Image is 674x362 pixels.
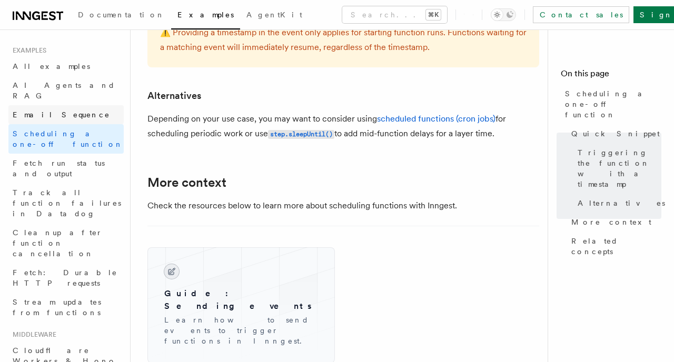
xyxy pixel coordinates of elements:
[8,263,124,293] a: Fetch: Durable HTTP requests
[268,130,334,139] code: step.sleepUntil()
[13,228,103,258] span: Cleanup after function cancellation
[13,159,105,178] span: Fetch run status and output
[426,9,441,20] kbd: ⌘K
[156,256,326,355] a: Guide: Sending eventsLearn how to send events to trigger functions in Inngest.
[72,3,171,28] a: Documentation
[573,194,661,213] a: Alternatives
[13,188,121,218] span: Track all function failures in Datadog
[567,232,661,261] a: Related concepts
[147,88,201,103] a: Alternatives
[8,330,56,339] span: Middleware
[13,110,110,119] span: Email Sequence
[8,154,124,183] a: Fetch run status and output
[177,11,234,19] span: Examples
[567,124,661,143] a: Quick Snippet
[8,57,124,76] a: All examples
[13,298,101,317] span: Stream updates from functions
[571,128,660,139] span: Quick Snippet
[8,183,124,223] a: Track all function failures in Datadog
[342,6,447,23] button: Search...⌘K
[13,62,90,71] span: All examples
[13,129,123,148] span: Scheduling a one-off function
[561,67,661,84] h4: On this page
[565,88,661,120] span: Scheduling a one-off function
[171,3,240,29] a: Examples
[8,46,46,55] span: Examples
[377,114,495,124] a: scheduled functions (cron jobs)
[578,147,661,189] span: Triggering the function with a timestamp
[8,223,124,263] a: Cleanup after function cancellation
[491,8,516,21] button: Toggle dark mode
[8,293,124,322] a: Stream updates from functions
[533,6,629,23] a: Contact sales
[147,198,539,213] p: Check the resources below to learn more about scheduling functions with Inngest.
[78,11,165,19] span: Documentation
[160,25,527,55] p: ⚠️ Providing a timestamp in the event only applies for starting function runs. Functions waiting ...
[164,315,318,346] p: Learn how to send events to trigger functions in Inngest.
[573,143,661,194] a: Triggering the function with a timestamp
[268,128,334,138] a: step.sleepUntil()
[13,81,115,100] span: AI Agents and RAG
[8,124,124,154] a: Scheduling a one-off function
[13,268,117,287] span: Fetch: Durable HTTP requests
[571,217,651,227] span: More context
[571,236,661,257] span: Related concepts
[147,112,539,142] p: Depending on your use case, you may want to consider using for scheduling periodic work or use to...
[8,76,124,105] a: AI Agents and RAG
[8,105,124,124] a: Email Sequence
[164,287,318,313] h3: Guide: Sending events
[578,198,665,208] span: Alternatives
[246,11,302,19] span: AgentKit
[240,3,309,28] a: AgentKit
[147,175,226,190] a: More context
[567,213,661,232] a: More context
[561,84,661,124] a: Scheduling a one-off function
